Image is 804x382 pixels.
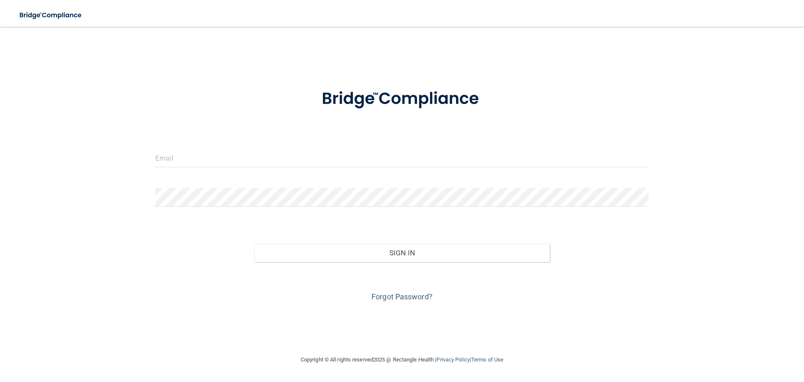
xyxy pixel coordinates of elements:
[254,244,550,262] button: Sign In
[371,292,433,301] a: Forgot Password?
[13,7,90,24] img: bridge_compliance_login_screen.278c3ca4.svg
[471,356,503,363] a: Terms of Use
[155,148,649,167] input: Email
[249,346,555,373] div: Copyright © All rights reserved 2025 @ Rectangle Health | |
[436,356,469,363] a: Privacy Policy
[304,77,500,121] img: bridge_compliance_login_screen.278c3ca4.svg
